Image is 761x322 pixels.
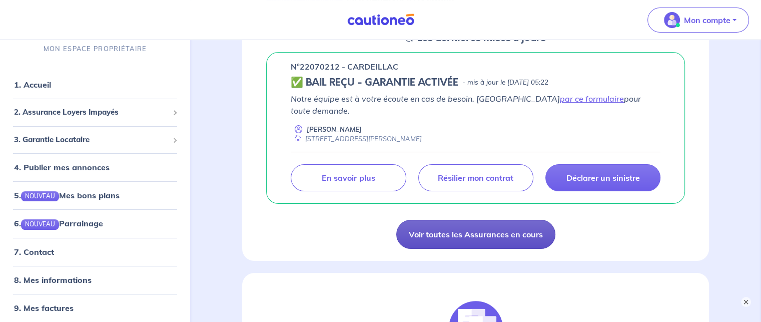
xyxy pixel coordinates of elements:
[291,93,660,117] p: Notre équipe est à votre écoute en cas de besoin. [GEOGRAPHIC_DATA] pour toute demande.
[44,44,147,54] p: MON ESPACE PROPRIÉTAIRE
[307,125,362,134] p: [PERSON_NAME]
[14,275,92,285] a: 8. Mes informations
[291,134,422,144] div: [STREET_ADDRESS][PERSON_NAME]
[291,164,406,191] a: En savoir plus
[14,107,169,118] span: 2. Assurance Loyers Impayés
[343,14,418,26] img: Cautioneo
[684,14,730,26] p: Mon compte
[438,173,513,183] p: Résilier mon contrat
[566,173,639,183] p: Déclarer un sinistre
[545,164,660,191] a: Déclarer un sinistre
[396,220,555,249] a: Voir toutes les Assurances en cours
[4,270,186,290] div: 8. Mes informations
[4,130,186,150] div: 3. Garantie Locataire
[560,94,624,104] a: par ce formulaire
[322,173,375,183] p: En savoir plus
[291,77,660,89] div: state: CONTRACT-VALIDATED, Context: ,MAYBE-CERTIFICATE,,LESSOR-DOCUMENTS,IS-ODEALIM
[4,157,186,177] div: 4. Publier mes annonces
[4,214,186,234] div: 6.NOUVEAUParrainage
[4,103,186,122] div: 2. Assurance Loyers Impayés
[14,162,110,172] a: 4. Publier mes annonces
[14,219,103,229] a: 6.NOUVEAUParrainage
[14,134,169,146] span: 3. Garantie Locataire
[647,8,749,33] button: illu_account_valid_menu.svgMon compte
[14,190,120,200] a: 5.NOUVEAUMes bons plans
[741,297,751,307] button: ×
[462,78,548,88] p: - mis à jour le [DATE] 05:22
[4,242,186,262] div: 7. Contact
[291,61,398,73] p: n°22070212 - CARDEILLAC
[4,185,186,205] div: 5.NOUVEAUMes bons plans
[4,75,186,95] div: 1. Accueil
[14,247,54,257] a: 7. Contact
[418,164,533,191] a: Résilier mon contrat
[664,12,680,28] img: illu_account_valid_menu.svg
[291,77,458,89] h5: ✅ BAIL REÇU - GARANTIE ACTIVÉE
[14,80,51,90] a: 1. Accueil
